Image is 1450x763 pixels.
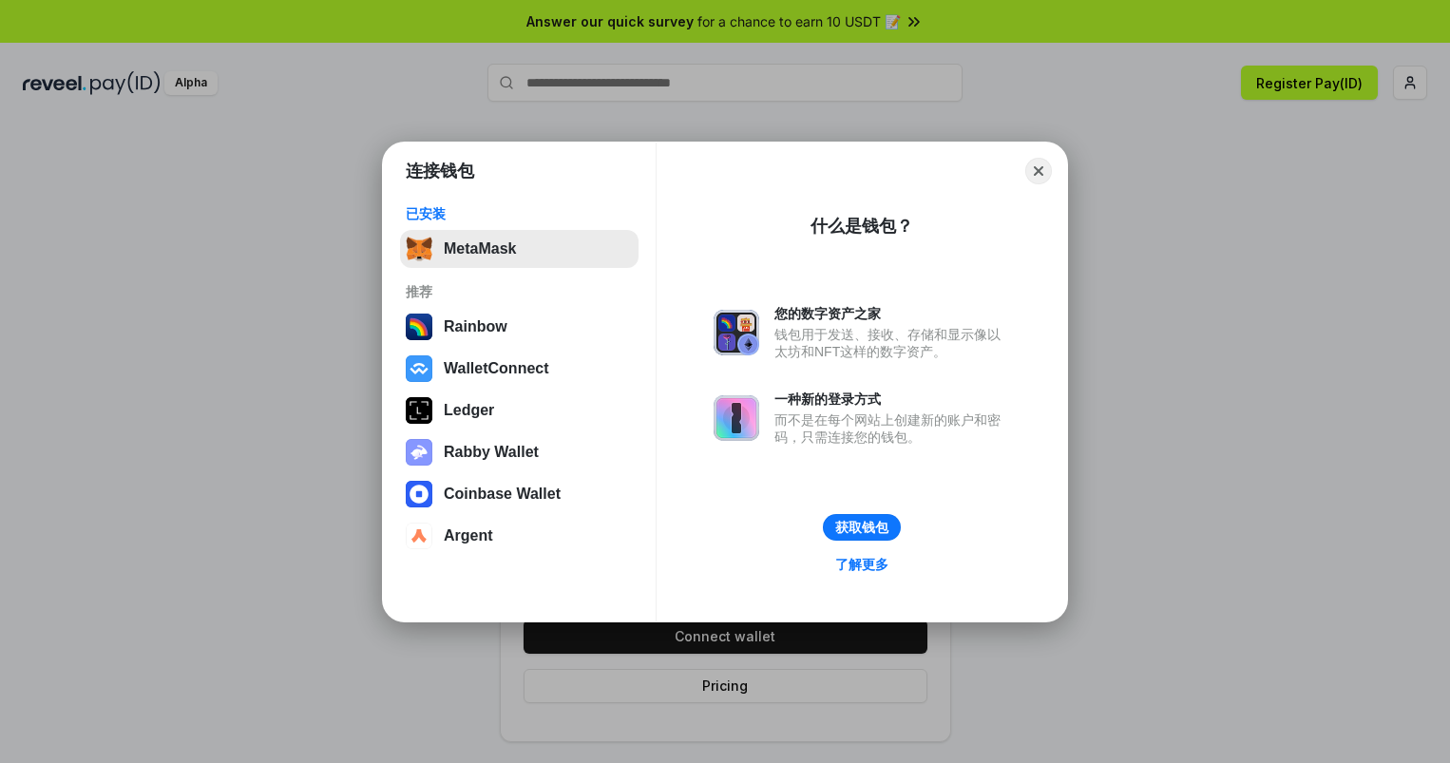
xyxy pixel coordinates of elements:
div: 钱包用于发送、接收、存储和显示像以太坊和NFT这样的数字资产。 [774,326,1010,360]
div: Rainbow [444,318,507,335]
img: svg+xml,%3Csvg%20width%3D%2228%22%20height%3D%2228%22%20viewBox%3D%220%200%2028%2028%22%20fill%3D... [406,523,432,549]
img: svg+xml,%3Csvg%20width%3D%2228%22%20height%3D%2228%22%20viewBox%3D%220%200%2028%2028%22%20fill%3D... [406,481,432,507]
div: MetaMask [444,240,516,258]
button: Coinbase Wallet [400,475,639,513]
button: WalletConnect [400,350,639,388]
button: MetaMask [400,230,639,268]
button: Rabby Wallet [400,433,639,471]
div: WalletConnect [444,360,549,377]
img: svg+xml,%3Csvg%20xmlns%3D%22http%3A%2F%2Fwww.w3.org%2F2000%2Fsvg%22%20width%3D%2228%22%20height%3... [406,397,432,424]
img: svg+xml,%3Csvg%20xmlns%3D%22http%3A%2F%2Fwww.w3.org%2F2000%2Fsvg%22%20fill%3D%22none%22%20viewBox... [406,439,432,466]
h1: 连接钱包 [406,160,474,182]
div: Coinbase Wallet [444,486,561,503]
div: 您的数字资产之家 [774,305,1010,322]
div: Rabby Wallet [444,444,539,461]
img: svg+xml,%3Csvg%20width%3D%2228%22%20height%3D%2228%22%20viewBox%3D%220%200%2028%2028%22%20fill%3D... [406,355,432,382]
div: Argent [444,527,493,544]
div: 了解更多 [835,556,888,573]
button: Rainbow [400,308,639,346]
img: svg+xml,%3Csvg%20xmlns%3D%22http%3A%2F%2Fwww.w3.org%2F2000%2Fsvg%22%20fill%3D%22none%22%20viewBox... [714,395,759,441]
div: 一种新的登录方式 [774,391,1010,408]
div: 什么是钱包？ [811,215,913,238]
div: Ledger [444,402,494,419]
div: 而不是在每个网站上创建新的账户和密码，只需连接您的钱包。 [774,411,1010,446]
button: Ledger [400,391,639,429]
button: Argent [400,517,639,555]
img: svg+xml,%3Csvg%20width%3D%22120%22%20height%3D%22120%22%20viewBox%3D%220%200%20120%20120%22%20fil... [406,314,432,340]
a: 了解更多 [824,552,900,577]
div: 已安装 [406,205,633,222]
button: 获取钱包 [823,514,901,541]
img: svg+xml,%3Csvg%20xmlns%3D%22http%3A%2F%2Fwww.w3.org%2F2000%2Fsvg%22%20fill%3D%22none%22%20viewBox... [714,310,759,355]
div: 获取钱包 [835,519,888,536]
div: 推荐 [406,283,633,300]
img: svg+xml,%3Csvg%20fill%3D%22none%22%20height%3D%2233%22%20viewBox%3D%220%200%2035%2033%22%20width%... [406,236,432,262]
button: Close [1025,158,1052,184]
